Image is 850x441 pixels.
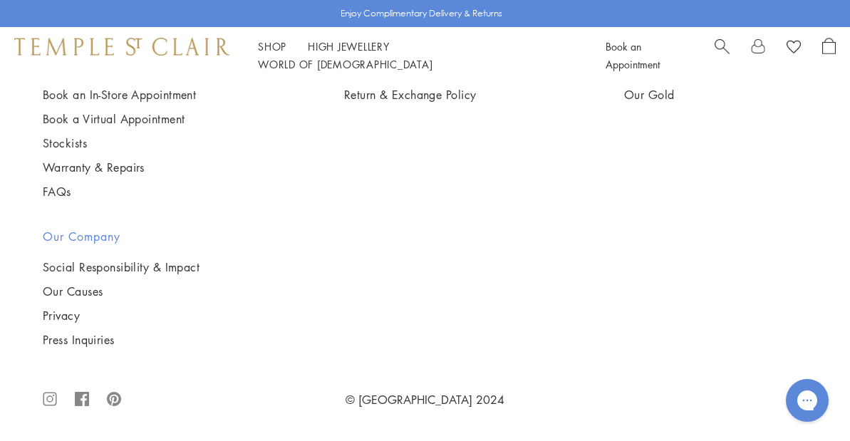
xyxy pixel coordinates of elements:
[43,284,199,299] a: Our Causes
[43,135,196,151] a: Stockists
[344,87,477,103] a: Return & Exchange Policy
[43,160,196,175] a: Warranty & Repairs
[624,87,807,103] a: Our Gold
[43,332,199,348] a: Press Inquiries
[308,39,390,53] a: High JewelleryHigh Jewellery
[43,111,196,127] a: Book a Virtual Appointment
[43,184,196,199] a: FAQs
[341,6,502,21] p: Enjoy Complimentary Delivery & Returns
[787,38,801,59] a: View Wishlist
[43,308,199,323] a: Privacy
[14,38,229,55] img: Temple St. Clair
[779,374,836,427] iframe: Gorgias live chat messenger
[258,57,432,71] a: World of [DEMOGRAPHIC_DATA]World of [DEMOGRAPHIC_DATA]
[715,38,730,73] a: Search
[606,39,660,71] a: Book an Appointment
[822,38,836,73] a: Open Shopping Bag
[258,39,286,53] a: ShopShop
[43,87,196,103] a: Book an In-Store Appointment
[43,259,199,275] a: Social Responsibility & Impact
[258,38,574,73] nav: Main navigation
[43,228,199,245] h2: Our Company
[346,392,504,408] a: © [GEOGRAPHIC_DATA] 2024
